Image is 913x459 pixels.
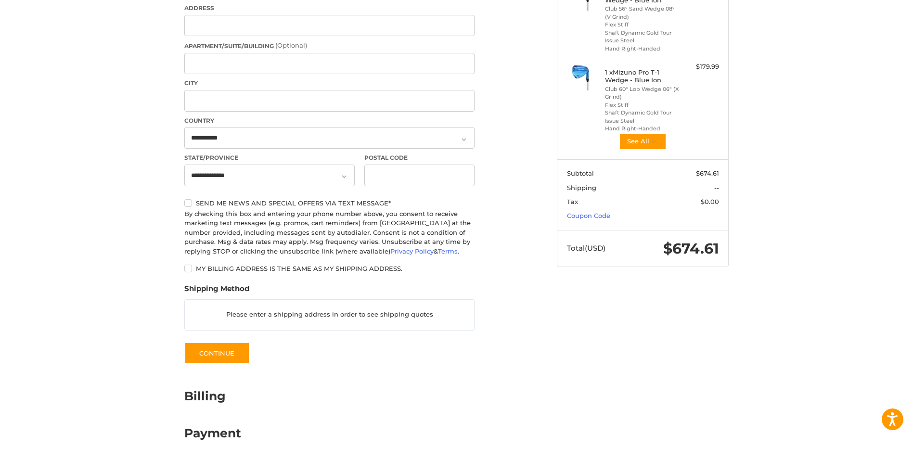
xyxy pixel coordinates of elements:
[605,21,679,29] li: Flex Stiff
[390,247,434,255] a: Privacy Policy
[184,265,475,272] label: My billing address is the same as my shipping address.
[605,29,679,45] li: Shaft Dynamic Gold Tour Issue Steel
[605,45,679,53] li: Hand Right-Handed
[184,283,249,299] legend: Shipping Method
[184,342,250,364] button: Continue
[185,306,474,324] p: Please enter a shipping address in order to see shipping quotes
[184,4,475,13] label: Address
[567,169,594,177] span: Subtotal
[184,389,241,404] h2: Billing
[619,133,667,150] button: See All
[364,153,475,162] label: Postal Code
[184,116,475,125] label: Country
[184,199,475,207] label: Send me news and special offers via text message*
[438,247,458,255] a: Terms
[605,85,679,101] li: Club 60° Lob Wedge 06° (X Grind)
[605,101,679,109] li: Flex Stiff
[184,79,475,88] label: City
[605,68,679,84] h4: 1 x Mizuno Pro T-1 Wedge - Blue Ion
[184,153,355,162] label: State/Province
[275,41,307,49] small: (Optional)
[605,125,679,133] li: Hand Right-Handed
[184,209,475,256] div: By checking this box and entering your phone number above, you consent to receive marketing text ...
[701,198,719,205] span: $0.00
[567,212,610,219] a: Coupon Code
[681,62,719,72] div: $179.99
[567,184,596,191] span: Shipping
[567,198,578,205] span: Tax
[714,184,719,191] span: --
[696,169,719,177] span: $674.61
[605,109,679,125] li: Shaft Dynamic Gold Tour Issue Steel
[184,41,475,51] label: Apartment/Suite/Building
[663,240,719,257] span: $674.61
[567,243,605,253] span: Total (USD)
[605,5,679,21] li: Club 56° Sand Wedge 08° (V Grind)
[184,426,241,441] h2: Payment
